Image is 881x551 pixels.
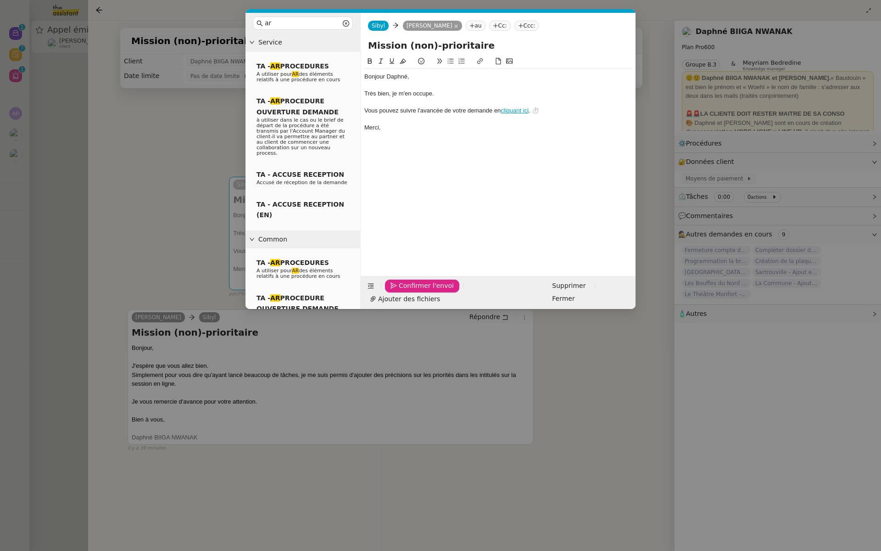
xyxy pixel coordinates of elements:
span: Confirmer l'envoi [399,281,454,291]
span: TA - ACCUSE RECEPTION (EN) [256,201,344,219]
em: AR [270,97,280,105]
div: Vous pouvez suivre l'avancée de votre demande en . ⏱️ [364,107,632,115]
em: AR [292,268,299,274]
em: AR [270,294,280,302]
span: Sibyl [372,22,385,29]
span: Service [258,37,357,48]
input: Templates [265,18,341,28]
nz-tag: [PERSON_NAME] [403,21,462,31]
button: Confirmer l'envoi [385,280,459,292]
div: Service [245,34,360,51]
div: Très bien, je m'en occupe. [364,90,632,98]
nz-tag: Ccc: [514,21,539,31]
span: A utiliser pour des éléments relatifs à une procédure en cours [256,71,340,83]
span: TA - PROCEDURES [256,62,329,70]
nz-tag: au [466,21,485,31]
button: Fermer [546,292,580,305]
span: TA - ACCUSE RECEPTION [256,171,344,178]
em: AR [270,259,280,266]
div: Merci, [364,124,632,132]
span: à utiliser dans le cas ou le brief de départ de la procédure a été transmis par l'Account Manager... [256,117,345,156]
button: Supprimer [546,280,591,292]
span: TA - PROCEDURES [256,259,329,266]
span: Supprimer [552,281,585,291]
span: Fermer [552,293,574,304]
button: Ajouter des fichiers [364,292,446,305]
span: Accusé de réception de la demande [256,180,347,186]
div: Common [245,231,360,248]
span: A utiliser pour des éléments relatifs à une procédure en cours [256,268,340,279]
span: Ajouter des fichiers [378,294,440,304]
input: Subject [368,39,628,52]
em: AR [292,71,299,77]
span: Common [258,234,357,245]
a: cliquant ici [501,107,529,114]
nz-tag: Cc: [489,21,511,31]
span: TA - PROCEDURE OUVERTURE DEMANDE [256,97,339,115]
span: TA - PROCEDURE OUVERTURE DEMANDE [256,294,339,312]
em: AR [270,62,280,70]
div: Bonjour ﻿Daphné﻿, [364,73,632,81]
